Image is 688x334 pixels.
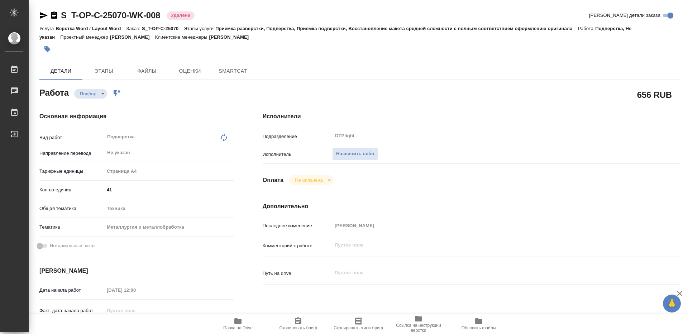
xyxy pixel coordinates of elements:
[173,67,207,76] span: Оценки
[589,12,660,19] span: [PERSON_NAME] детали заказа
[39,224,104,231] p: Тематика
[39,186,104,194] p: Кол-во единиц
[578,26,596,31] p: Работа
[263,242,332,249] p: Комментарий к работе
[666,296,678,311] span: 🙏
[215,26,578,31] p: Приемка разверстки, Подверстка, Приемка подверстки, Восстановление макета средней сложности с пол...
[56,26,126,31] p: Верстка Word / Layout Word
[388,314,449,334] button: Ссылка на инструкции верстки
[263,202,680,211] h4: Дополнительно
[104,221,234,233] div: Металлургия и металлобработка
[50,11,58,20] button: Скопировать ссылку
[293,177,325,183] button: Не оплачена
[263,270,332,277] p: Путь на drive
[223,325,253,330] span: Папка на Drive
[87,67,121,76] span: Этапы
[289,175,333,185] div: Подбор
[39,267,234,275] h4: [PERSON_NAME]
[39,41,55,57] button: Добавить тэг
[209,34,254,40] p: [PERSON_NAME]
[104,202,234,215] div: Техника
[268,314,328,334] button: Скопировать бриф
[393,323,444,333] span: Ссылка на инструкции верстки
[332,148,378,160] button: Назначить себя
[126,26,142,31] p: Заказ:
[39,26,56,31] p: Услуга
[39,168,104,175] p: Тарифные единицы
[39,86,69,99] h2: Работа
[263,151,332,158] p: Исполнитель
[332,220,645,231] input: Пустое поле
[110,34,155,40] p: [PERSON_NAME]
[279,325,317,330] span: Скопировать бриф
[171,12,190,19] p: Удалена
[637,89,672,101] h2: 656 RUB
[39,112,234,121] h4: Основная информация
[104,305,167,316] input: Пустое поле
[216,67,250,76] span: SmartCat
[74,89,107,99] div: Подбор
[39,307,104,314] p: Факт. дата начала работ
[263,176,284,185] h4: Оплата
[39,11,48,20] button: Скопировать ссылку для ЯМессенджера
[130,67,164,76] span: Файлы
[39,134,104,141] p: Вид работ
[104,185,234,195] input: ✎ Введи что-нибудь
[334,325,383,330] span: Скопировать мини-бриф
[449,314,509,334] button: Обновить файлы
[39,287,104,294] p: Дата начала работ
[50,242,95,249] span: Нотариальный заказ
[263,222,332,229] p: Последнее изменение
[142,26,184,31] p: S_T-OP-C-25070
[61,10,160,20] a: S_T-OP-C-25070-WK-008
[336,150,374,158] span: Назначить себя
[462,325,496,330] span: Обновить файлы
[104,165,234,177] div: Страница А4
[39,150,104,157] p: Направление перевода
[263,133,332,140] p: Подразделение
[208,314,268,334] button: Папка на Drive
[155,34,209,40] p: Клиентские менеджеры
[60,34,110,40] p: Проектный менеджер
[44,67,78,76] span: Детали
[328,314,388,334] button: Скопировать мини-бриф
[39,205,104,212] p: Общая тематика
[184,26,215,31] p: Этапы услуги
[263,112,680,121] h4: Исполнители
[663,295,681,312] button: 🙏
[78,91,99,97] button: Подбор
[104,285,167,295] input: Пустое поле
